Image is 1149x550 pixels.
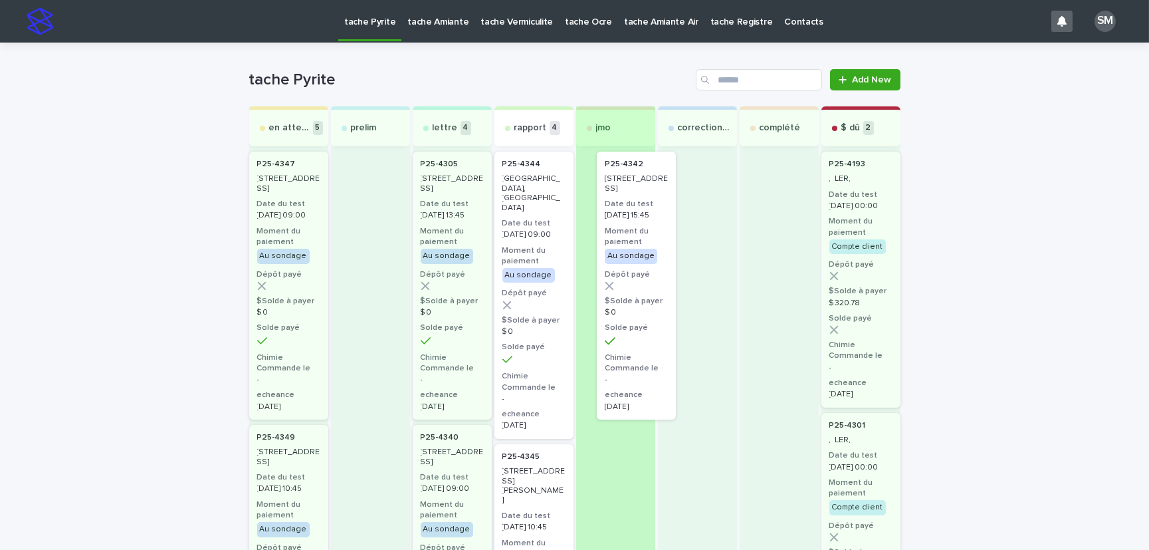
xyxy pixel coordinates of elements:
[27,8,53,35] img: stacker-logo-s-only.png
[696,69,822,90] input: Search
[1095,11,1116,32] div: SM
[514,122,547,134] p: rapport
[249,70,691,90] h1: tache Pyrite
[830,69,900,90] a: Add New
[550,121,560,135] p: 4
[853,75,892,84] span: Add New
